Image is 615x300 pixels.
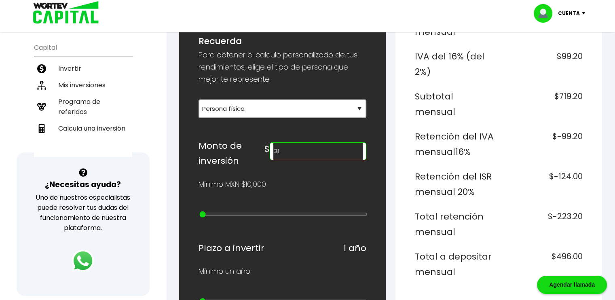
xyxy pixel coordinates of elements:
[37,102,46,111] img: recomiendanos-icon.9b8e9327.svg
[34,60,132,77] a: Invertir
[580,12,591,15] img: icon-down
[502,89,583,119] h6: $719.20
[45,179,121,190] h3: ¿Necesitas ayuda?
[415,169,496,199] h6: Retención del ISR mensual 20%
[72,249,94,272] img: logos_whatsapp-icon.242b2217.svg
[415,129,496,159] h6: Retención del IVA mensual 16%
[37,64,46,73] img: invertir-icon.b3b967d7.svg
[34,77,132,93] a: Mis inversiones
[343,241,366,256] h6: 1 año
[37,81,46,90] img: inversiones-icon.6695dc30.svg
[199,265,250,277] p: Mínimo un año
[264,142,270,157] h6: $
[558,7,580,19] p: Cuenta
[502,249,583,279] h6: $496.00
[502,169,583,199] h6: $-124.00
[502,49,583,79] h6: $99.20
[502,129,583,159] h6: $-99.20
[199,34,366,49] h6: Recuerda
[415,49,496,79] h6: IVA del 16% (del 2%)
[199,138,264,169] h6: Monto de inversión
[415,209,496,239] h6: Total retención mensual
[534,4,558,23] img: profile-image
[34,120,132,137] a: Calcula una inversión
[537,276,607,294] div: Agendar llamada
[415,249,496,279] h6: Total a depositar mensual
[34,93,132,120] a: Programa de referidos
[199,49,366,85] p: Para obtener el calculo personalizado de tus rendimientos, elige el tipo de persona que mejor te ...
[199,241,264,256] h6: Plazo a invertir
[199,178,266,190] p: Mínimo MXN $10,000
[37,124,46,133] img: calculadora-icon.17d418c4.svg
[502,209,583,239] h6: $-223.20
[34,38,132,157] ul: Capital
[27,192,139,233] p: Uno de nuestros especialistas puede resolver tus dudas del funcionamiento de nuestra plataforma.
[415,89,496,119] h6: Subtotal mensual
